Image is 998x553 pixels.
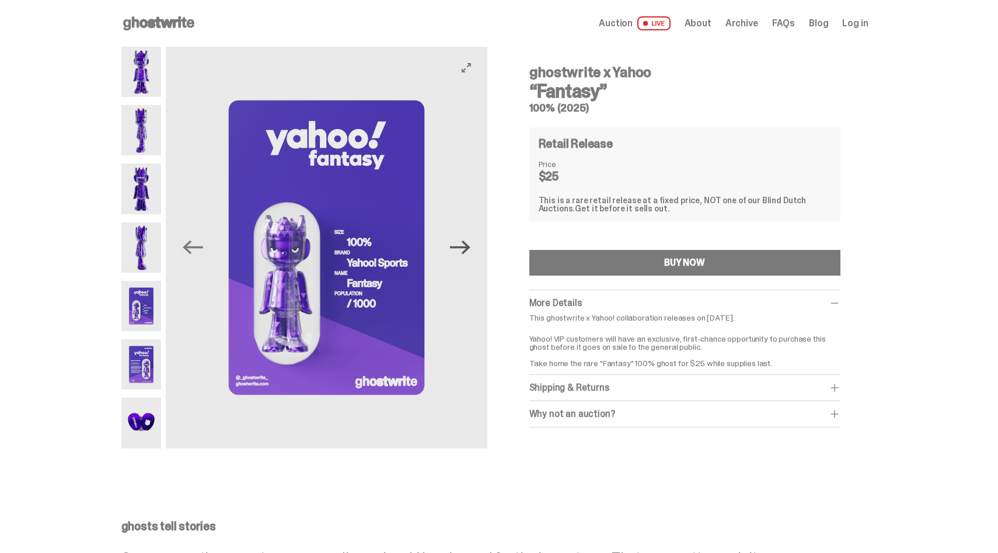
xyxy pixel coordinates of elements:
[575,203,669,214] span: Get it before it sells out.
[599,19,633,28] span: Auction
[529,82,840,100] h3: “Fantasy”
[121,339,162,389] img: Yahoo-HG---6.png
[121,520,868,532] p: ghosts tell stories
[539,171,597,182] dd: $25
[121,164,162,214] img: Yahoo-HG---3.png
[121,398,162,448] img: Yahoo-HG---7.png
[121,222,162,273] img: Yahoo-HG---4.png
[809,19,828,28] a: Blog
[539,160,597,168] dt: Price
[180,235,205,260] button: Previous
[664,258,705,267] div: BUY NOW
[529,382,840,394] div: Shipping & Returns
[529,297,582,309] span: More Details
[539,196,831,213] div: This is a rare retail release at a fixed price, NOT one of our Blind Dutch Auctions.
[529,65,840,79] h4: ghostwrite x Yahoo
[842,19,868,28] a: Log in
[121,47,162,97] img: Yahoo-HG---1.png
[448,235,473,260] button: Next
[529,250,840,276] button: BUY NOW
[772,19,795,28] a: FAQs
[529,314,840,322] p: This ghostwrite x Yahoo! collaboration releases on [DATE].
[637,16,671,30] span: LIVE
[166,47,487,448] img: Yahoo-HG---5.png
[529,408,840,420] div: Why not an auction?
[459,61,473,75] button: View full-screen
[121,105,162,155] img: Yahoo-HG---2.png
[599,16,670,30] a: Auction LIVE
[725,19,758,28] a: Archive
[539,138,613,149] h4: Retail Release
[529,326,840,367] p: Yahoo! VIP customers will have an exclusive, first-chance opportunity to purchase this ghost befo...
[529,103,840,113] h5: 100% (2025)
[121,281,162,331] img: Yahoo-HG---5.png
[685,19,711,28] a: About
